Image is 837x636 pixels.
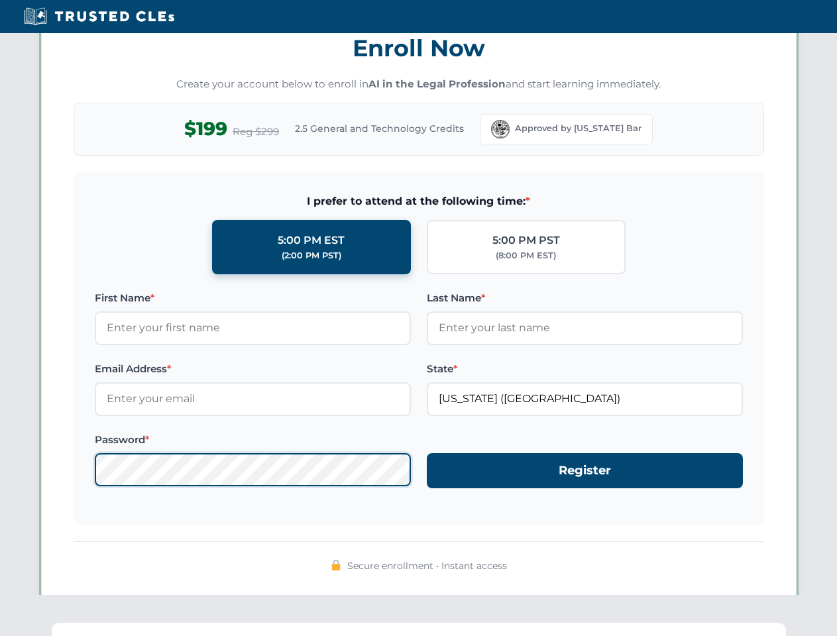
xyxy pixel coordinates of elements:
[95,290,411,306] label: First Name
[331,560,341,570] img: 🔒
[95,193,743,210] span: I prefer to attend at the following time:
[427,382,743,415] input: Florida (FL)
[233,124,279,140] span: Reg $299
[368,78,506,90] strong: AI in the Legal Profession
[95,311,411,344] input: Enter your first name
[496,249,556,262] div: (8:00 PM EST)
[282,249,341,262] div: (2:00 PM PST)
[427,453,743,488] button: Register
[427,290,743,306] label: Last Name
[515,122,642,135] span: Approved by [US_STATE] Bar
[95,382,411,415] input: Enter your email
[20,7,178,26] img: Trusted CLEs
[74,27,764,69] h3: Enroll Now
[427,361,743,377] label: State
[491,120,510,138] img: Florida Bar
[95,361,411,377] label: Email Address
[347,558,507,573] span: Secure enrollment • Instant access
[278,232,345,249] div: 5:00 PM EST
[492,232,560,249] div: 5:00 PM PST
[184,114,227,144] span: $199
[95,432,411,448] label: Password
[295,121,464,136] span: 2.5 General and Technology Credits
[74,77,764,92] p: Create your account below to enroll in and start learning immediately.
[427,311,743,344] input: Enter your last name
